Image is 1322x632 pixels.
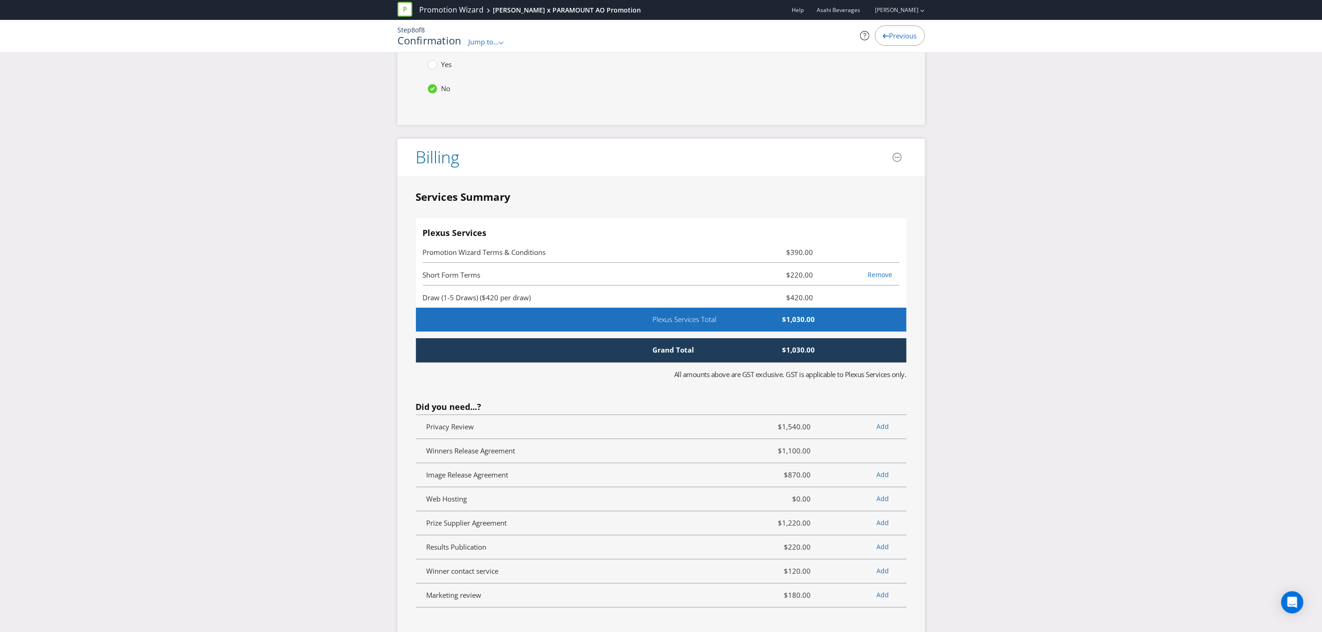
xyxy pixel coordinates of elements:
[397,25,411,34] span: Step
[415,25,421,34] span: of
[411,25,415,34] span: 8
[740,292,820,303] span: $420.00
[876,542,889,551] a: Add
[866,6,919,14] a: [PERSON_NAME]
[426,590,481,600] span: Marketing review
[739,469,818,480] span: $870.00
[1281,591,1303,613] div: Open Intercom Messenger
[674,370,906,379] span: All amounts above are GST exclusive. GST is applicable to Plexus Services only.
[889,31,917,40] span: Previous
[441,60,452,69] span: Yes
[739,541,818,552] span: $220.00
[876,470,889,479] a: Add
[421,25,425,34] span: 8
[426,566,498,576] span: Winner contact service
[876,518,889,527] a: Add
[868,270,892,279] a: Remove
[426,542,486,551] span: Results Publication
[739,421,818,432] span: $1,540.00
[739,589,818,601] span: $180.00
[416,190,511,204] legend: Services Summary
[423,229,900,238] h4: Plexus Services
[740,269,820,280] span: $220.00
[397,35,462,46] h1: Confirmation
[817,6,861,14] span: Asahi Beverages
[645,345,716,355] span: Grand Total
[716,345,822,355] span: $1,030.00
[426,518,507,527] span: Prize Supplier Agreement
[876,494,889,503] a: Add
[423,248,546,257] span: Promotion Wizard Terms & Conditions
[426,446,515,455] span: Winners Release Agreement
[468,37,499,46] span: Jump to...
[876,422,889,431] a: Add
[416,403,906,412] h4: Did you need...?
[441,84,451,93] span: No
[645,315,751,324] span: Plexus Services Total
[739,517,818,528] span: $1,220.00
[493,6,641,15] div: [PERSON_NAME] x PARAMOUNT AO Promotion
[416,148,460,167] h3: Billing
[792,6,804,14] a: Help
[739,565,818,576] span: $120.00
[426,470,508,479] span: Image Release Agreement
[423,270,481,279] span: Short Form Terms
[876,590,889,599] a: Add
[423,293,531,302] span: Draw (1-5 Draws) ($420 per draw)
[419,5,484,15] a: Promotion Wizard
[739,493,818,504] span: $0.00
[876,566,889,575] a: Add
[751,315,822,324] span: $1,030.00
[426,494,467,503] span: Web Hosting
[740,247,820,258] span: $390.00
[739,445,818,456] span: $1,100.00
[426,422,474,431] span: Privacy Review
